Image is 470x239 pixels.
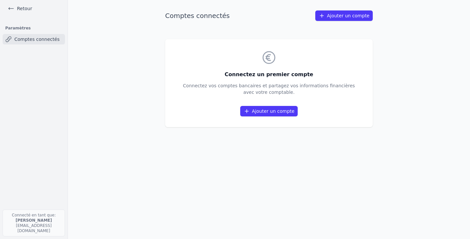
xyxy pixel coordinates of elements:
a: Comptes connectés [3,34,65,44]
p: Connecté en tant que: [EMAIL_ADDRESS][DOMAIN_NAME] [3,210,65,236]
h1: Comptes connectés [165,11,230,20]
a: Ajouter un compte [315,10,373,21]
a: Ajouter un compte [240,106,298,116]
h3: Connectez un premier compte [183,71,355,78]
p: Connectez vos comptes bancaires et partagez vos informations financières avec votre comptable. [183,82,355,95]
a: Retour [5,4,35,13]
strong: [PERSON_NAME] [16,218,52,223]
h3: Paramètres [3,24,65,33]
